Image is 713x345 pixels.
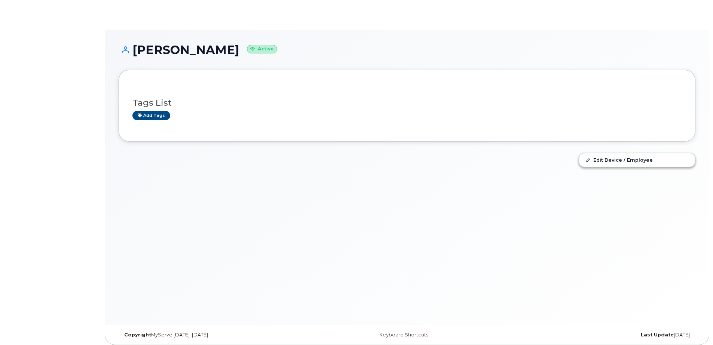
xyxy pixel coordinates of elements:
strong: Last Update [641,332,674,338]
h1: [PERSON_NAME] [119,43,695,56]
a: Edit Device / Employee [579,153,695,167]
div: MyServe [DATE]–[DATE] [119,332,311,338]
strong: Copyright [124,332,151,338]
h3: Tags List [132,98,682,108]
a: Keyboard Shortcuts [379,332,428,338]
small: Active [247,45,277,53]
a: Add tags [132,111,170,120]
div: [DATE] [503,332,695,338]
